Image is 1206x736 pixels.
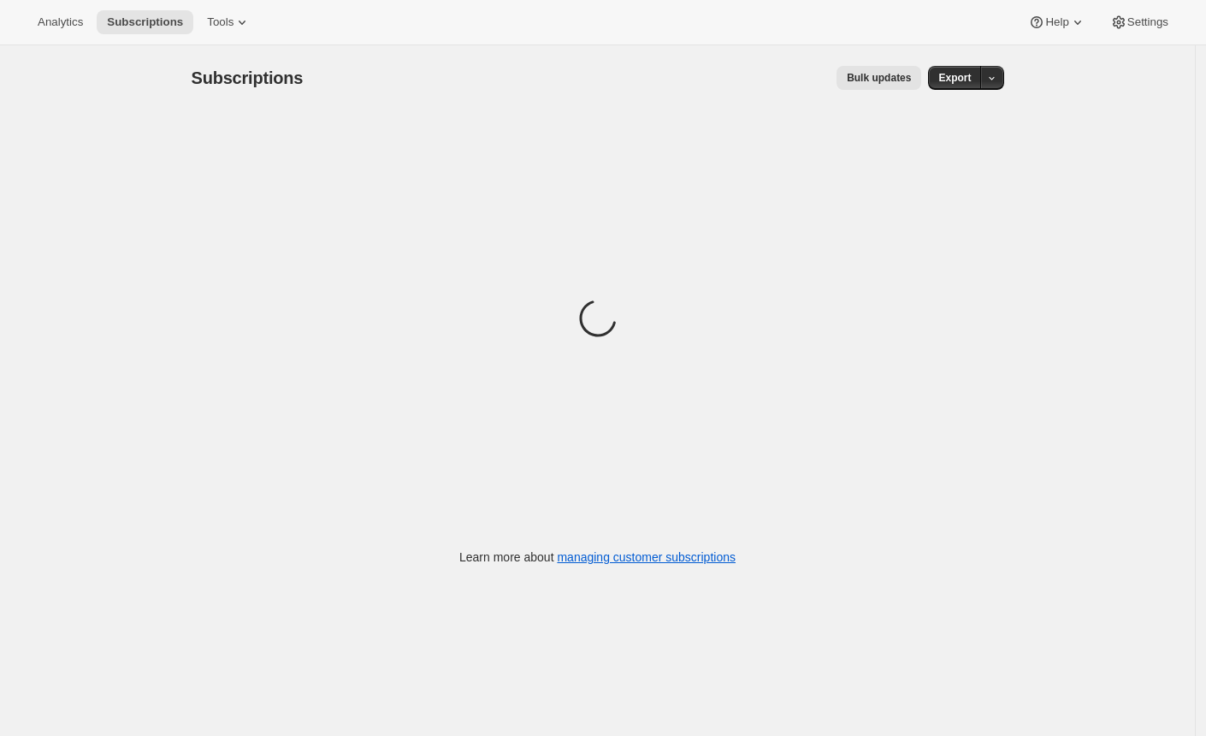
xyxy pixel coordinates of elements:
span: Help [1045,15,1068,29]
p: Learn more about [459,549,736,566]
span: Settings [1127,15,1168,29]
button: Analytics [27,10,93,34]
button: Subscriptions [97,10,193,34]
button: Settings [1100,10,1179,34]
button: Help [1018,10,1096,34]
span: Bulk updates [847,71,911,85]
span: Tools [207,15,234,29]
a: managing customer subscriptions [557,550,736,564]
span: Export [938,71,971,85]
button: Tools [197,10,261,34]
button: Export [928,66,981,90]
span: Subscriptions [192,68,304,87]
span: Subscriptions [107,15,183,29]
button: Bulk updates [837,66,921,90]
span: Analytics [38,15,83,29]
